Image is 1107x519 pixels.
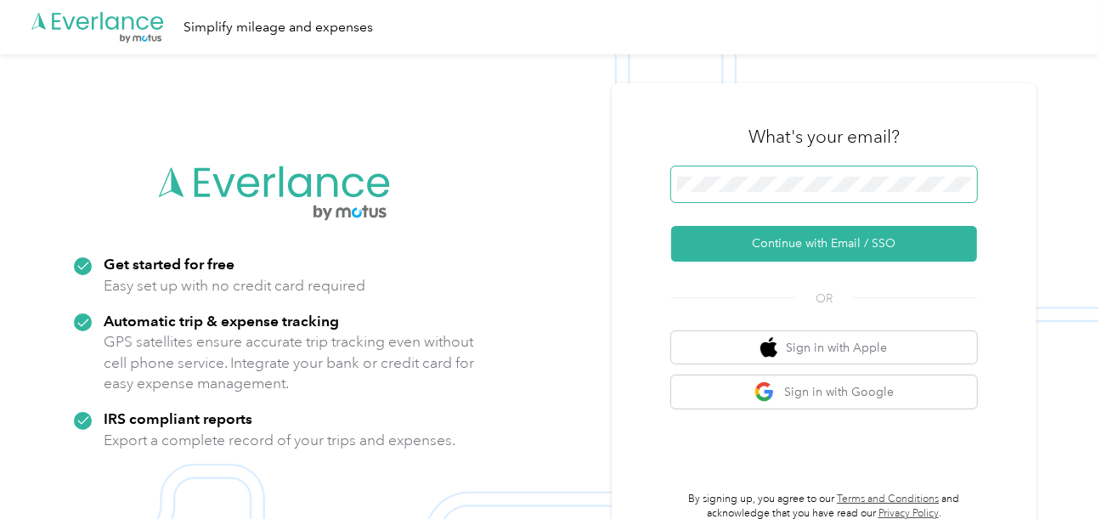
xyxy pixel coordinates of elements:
[671,375,977,409] button: google logoSign in with Google
[104,331,475,394] p: GPS satellites ensure accurate trip tracking even without cell phone service. Integrate your bank...
[1012,424,1107,519] iframe: Everlance-gr Chat Button Frame
[837,493,939,505] a: Terms and Conditions
[184,17,373,38] div: Simplify mileage and expenses
[748,125,900,149] h3: What's your email?
[104,430,455,451] p: Export a complete record of your trips and expenses.
[760,337,777,358] img: apple logo
[754,381,776,403] img: google logo
[671,226,977,262] button: Continue with Email / SSO
[104,275,365,296] p: Easy set up with no credit card required
[104,409,252,427] strong: IRS compliant reports
[794,290,854,307] span: OR
[671,331,977,364] button: apple logoSign in with Apple
[104,255,234,273] strong: Get started for free
[104,312,339,330] strong: Automatic trip & expense tracking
